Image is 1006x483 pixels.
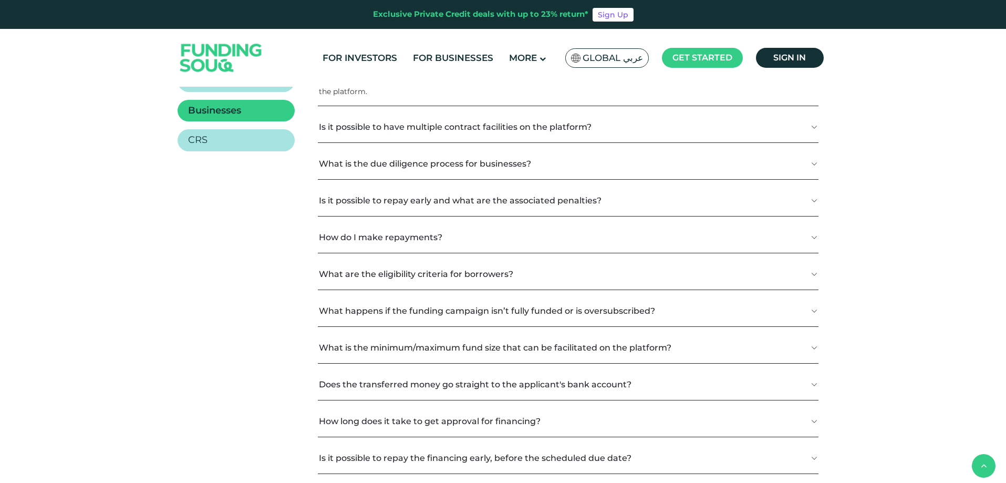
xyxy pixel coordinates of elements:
[318,185,818,216] button: Is it possible to repay early and what are the associated penalties?
[170,32,273,85] img: Logo
[318,111,818,142] button: Is it possible to have multiple contract facilities on the platform?
[509,53,537,63] span: More
[318,222,818,253] button: How do I make repayments?
[188,135,208,146] h2: CRS
[318,406,818,437] button: How long does it take to get approval for financing?
[773,53,806,63] span: Sign in
[583,52,643,64] span: Global عربي
[672,53,732,63] span: Get started
[318,148,818,179] button: What is the due diligence process for businesses?
[320,49,400,67] a: For Investors
[318,259,818,290] button: What are the eligibility criteria for borrowers?
[188,105,241,117] h2: Businesses
[318,332,818,363] button: What is the minimum/maximum fund size that can be facilitated on the platform?
[373,8,588,20] div: Exclusive Private Credit deals with up to 23% return*
[571,54,580,63] img: SA Flag
[178,129,295,151] a: CRS
[593,8,634,22] a: Sign Up
[318,295,818,326] button: What happens if the funding campaign isn’t fully funded or is oversubscribed?
[318,369,818,400] button: Does the transferred money go straight to the applicant's bank account?
[756,48,824,68] a: Sign in
[318,443,818,474] button: Is it possible to repay the financing early, before the scheduled due date?
[410,49,496,67] a: For Businesses
[972,454,995,478] button: back
[178,100,295,122] a: Businesses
